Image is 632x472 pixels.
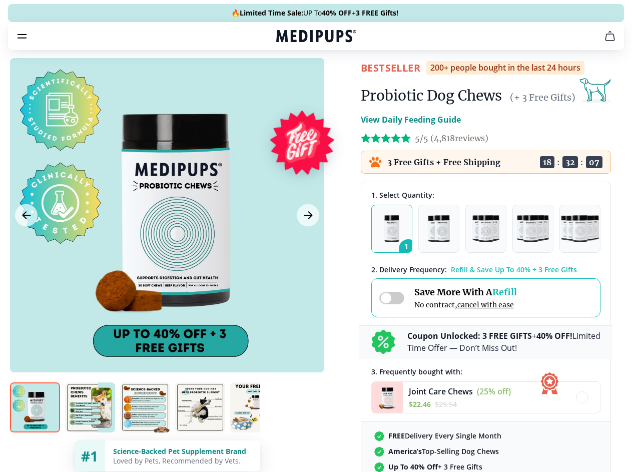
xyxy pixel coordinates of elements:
span: + 3 Free Gifts [388,462,482,471]
span: : [557,157,560,167]
div: Loved by Pets, Recommended by Vets. [113,456,252,465]
span: 1 [399,239,418,258]
h1: Probiotic Dog Chews [361,87,502,105]
span: 07 [586,156,602,168]
div: Science-Backed Pet Supplement Brand [113,446,252,456]
span: $ 29.94 [435,399,457,409]
span: Refill & Save Up To 40% + 3 Free Gifts [451,265,577,274]
img: Probiotic Dog Chews | Natural Dog Supplements [65,382,115,432]
span: 2 . Delivery Frequency: [371,265,447,274]
b: 40% OFF! [536,330,572,341]
p: View Daily Feeding Guide [361,114,461,126]
span: BestSeller [361,61,420,75]
span: 18 [540,156,554,168]
strong: FREE [388,431,405,440]
span: Save More With A [414,286,517,298]
div: 1. Select Quantity: [371,190,600,200]
img: Probiotic Dog Chews | Natural Dog Supplements [230,382,280,432]
b: Coupon Unlocked: 3 FREE GIFTS [407,330,532,341]
span: 5/5 ( 4,818 reviews) [415,133,488,143]
img: Pack of 5 - Natural Dog Supplements [561,215,599,242]
span: 🔥 UP To + [231,8,398,18]
strong: America’s [388,446,422,456]
button: burger-menu [16,30,28,42]
div: 200+ people bought in the last 24 hours [426,61,584,75]
img: Probiotic Dog Chews | Natural Dog Supplements [175,382,225,432]
span: No contract, [414,300,517,309]
span: 3 . Frequently bought with: [371,367,462,376]
p: + Limited Time Offer — Don’t Miss Out! [407,330,600,354]
button: cart [598,24,622,48]
span: #1 [81,446,98,465]
span: Delivery Every Single Month [388,431,501,440]
span: (+ 3 Free Gifts) [510,92,575,103]
img: Pack of 4 - Natural Dog Supplements [517,215,548,242]
button: Next Image [297,204,319,227]
span: Top-Selling Dog Chews [388,446,499,456]
span: Refill [492,286,517,298]
p: 3 Free Gifts + Free Shipping [387,157,500,167]
img: Pack of 2 - Natural Dog Supplements [428,215,450,242]
img: Probiotic Dog Chews | Natural Dog Supplements [10,382,60,432]
button: Previous Image [15,204,38,227]
img: Pack of 3 - Natural Dog Supplements [472,215,499,242]
span: 32 [562,156,578,168]
img: Probiotic Dog Chews | Natural Dog Supplements [120,382,170,432]
span: $ 22.46 [409,399,431,409]
button: 1 [371,205,412,253]
span: Joint Care Chews [409,386,473,397]
span: : [580,157,583,167]
img: Joint Care Chews - Medipups [372,382,403,413]
strong: Up To 40% Off [388,462,438,471]
span: (25% off) [477,386,511,397]
a: Medipups [276,29,356,46]
span: cancel with ease [457,300,514,309]
img: Pack of 1 - Natural Dog Supplements [384,215,400,242]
